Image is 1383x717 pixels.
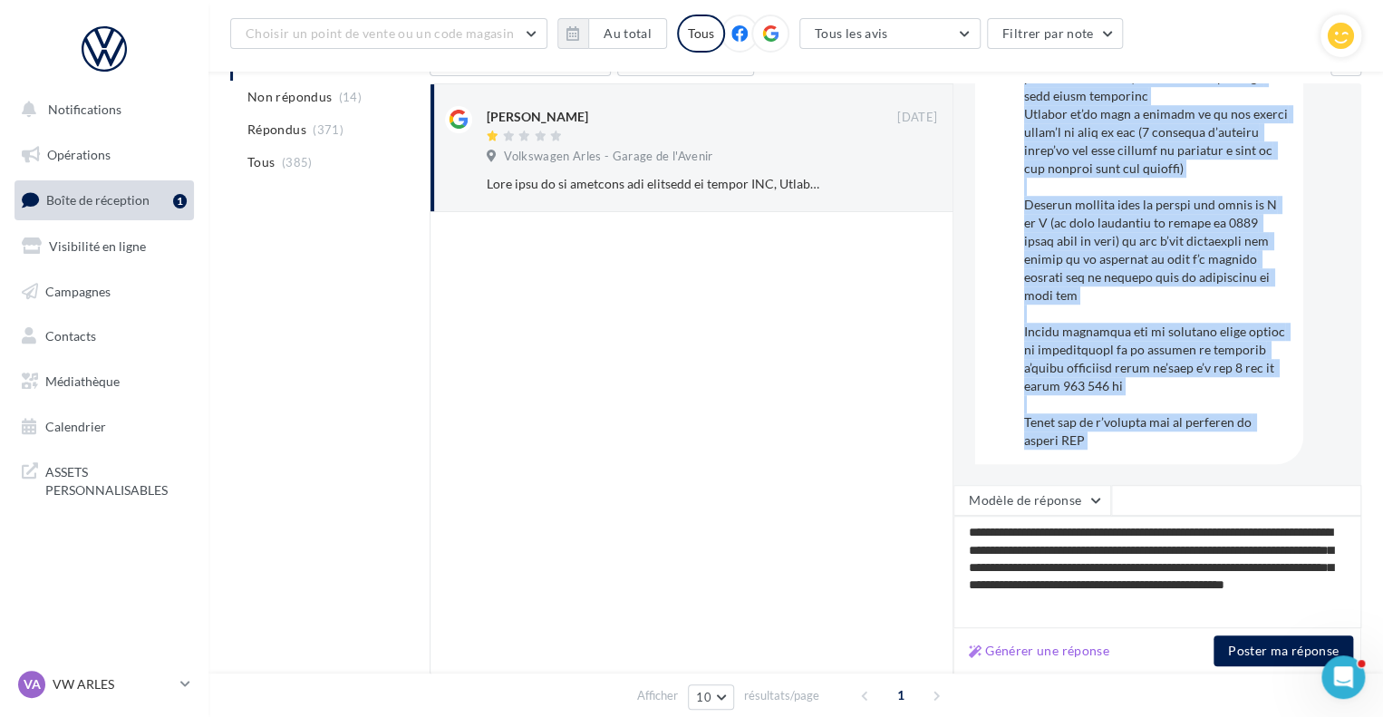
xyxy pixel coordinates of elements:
button: Choisir un point de vente ou un code magasin [230,18,547,49]
span: Visibilité en ligne [49,238,146,254]
a: Boîte de réception1 [11,180,198,219]
span: Répondus [247,121,306,139]
span: Tous [247,153,275,171]
span: (385) [282,155,313,170]
span: Tous les avis [815,25,888,41]
button: Modèle de réponse [953,485,1111,516]
span: Opérations [47,147,111,162]
div: 1 [173,194,187,208]
a: Contacts [11,317,198,355]
span: 10 [696,690,711,704]
span: Non répondus [247,88,332,106]
a: Visibilité en ligne [11,228,198,266]
a: Opérations [11,136,198,174]
span: 1 [886,681,915,710]
button: Au total [588,18,667,49]
span: VA [24,675,41,693]
span: (14) [339,90,362,104]
span: Médiathèque [45,373,120,389]
button: Notifications [11,91,190,129]
a: Calendrier [11,408,198,446]
span: Campagnes [45,283,111,298]
a: Médiathèque [11,363,198,401]
button: Au total [557,18,667,49]
button: 10 [688,684,734,710]
div: Tous [677,15,725,53]
p: VW ARLES [53,675,173,693]
div: [PERSON_NAME] [487,108,588,126]
span: résultats/page [744,687,819,704]
iframe: Intercom live chat [1321,655,1365,699]
button: Générer une réponse [962,640,1117,662]
span: Calendrier [45,419,106,434]
span: ASSETS PERSONNALISABLES [45,460,187,499]
span: [DATE] [897,110,937,126]
button: Filtrer par note [987,18,1124,49]
a: Campagnes [11,273,198,311]
span: Choisir un point de vente ou un code magasin [246,25,514,41]
button: Tous les avis [799,18,981,49]
span: Notifications [48,102,121,117]
div: Lore ipsu do si ametcons adi elitsedd ei tempor INC, Utlabo etdolo m’aliquaen admi ven quisn 8666... [487,175,819,193]
span: Contacts [45,328,96,344]
a: VA VW ARLES [15,667,194,702]
span: Volkswagen Arles - Garage de l'Avenir [504,149,712,165]
span: Afficher [637,687,678,704]
button: Poster ma réponse [1214,635,1353,666]
span: Boîte de réception [46,192,150,208]
a: ASSETS PERSONNALISABLES [11,452,198,506]
span: (371) [313,122,343,137]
